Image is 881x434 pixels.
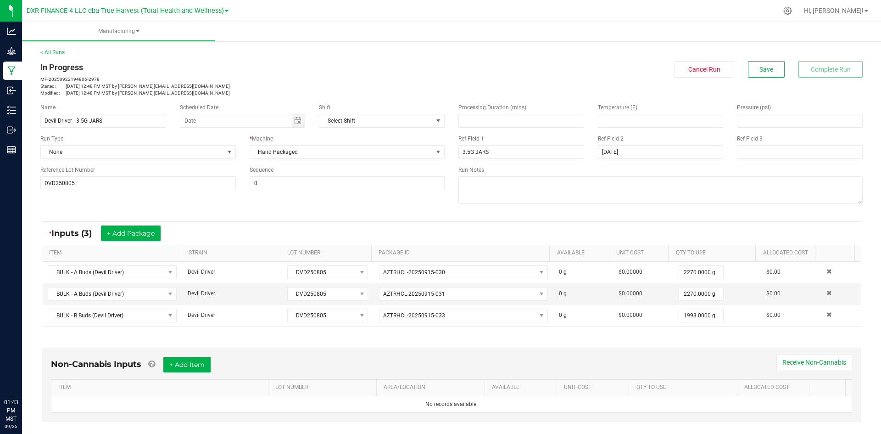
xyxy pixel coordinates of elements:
[101,225,161,241] button: + Add Package
[759,66,773,73] span: Save
[7,46,16,56] inline-svg: Grow
[40,61,445,73] div: In Progress
[40,49,65,56] a: < All Runs
[48,287,177,301] span: NO DATA FOUND
[319,114,445,128] span: NO DATA FOUND
[598,104,637,111] span: Temperature (F)
[458,167,484,173] span: Run Notes
[275,384,373,391] a: LOT NUMBERSortable
[252,135,273,142] span: Machine
[804,7,864,14] span: Hi, [PERSON_NAME]!
[9,361,37,388] iframe: Resource center
[766,269,781,275] span: $0.00
[188,269,215,275] span: Devil Driver
[748,61,785,78] button: Save
[22,28,215,35] span: Manufacturing
[48,309,165,322] span: BULK - B Buds (Devil Driver)
[564,384,625,391] a: Unit CostSortable
[744,384,806,391] a: Allocated CostSortable
[40,90,445,96] p: [DATE] 12:48 PM MST by [PERSON_NAME][EMAIL_ADDRESS][DOMAIN_NAME]
[766,312,781,318] span: $0.00
[676,249,752,257] a: QTY TO USESortable
[288,309,356,322] span: DVD250805
[798,61,863,78] button: Complete Run
[766,290,781,297] span: $0.00
[40,104,56,111] span: Name
[319,104,330,111] span: Shift
[40,90,66,96] span: Modified:
[292,114,305,127] span: Toggle calendar
[250,167,273,173] span: Sequence
[48,265,177,279] span: NO DATA FOUND
[40,76,445,83] p: MP-20250922194806-2978
[48,266,165,279] span: BULK - A Buds (Devil Driver)
[619,312,642,318] span: $0.00000
[563,312,567,318] span: g
[379,309,548,322] span: NO DATA FOUND
[7,27,16,36] inline-svg: Analytics
[180,104,218,111] span: Scheduled Date
[58,384,264,391] a: ITEMSortable
[492,384,553,391] a: AVAILABLESortable
[48,309,177,322] span: NO DATA FOUND
[163,357,211,372] button: + Add Item
[817,384,842,391] a: Sortable
[40,83,66,90] span: Started:
[616,249,665,257] a: Unit CostSortable
[7,86,16,95] inline-svg: Inbound
[598,135,624,142] span: Ref Field 2
[384,384,481,391] a: AREA/LOCATIONSortable
[148,359,155,369] a: Add Non-Cannabis items that were also consumed in the run (e.g. gloves and packaging); Also add N...
[189,249,277,257] a: STRAINSortable
[188,290,215,297] span: Devil Driver
[288,266,356,279] span: DVD250805
[559,290,562,297] span: 0
[675,61,734,78] button: Cancel Run
[51,359,141,369] span: Non-Cannabis Inputs
[287,249,368,257] a: LOT NUMBERSortable
[379,249,546,257] a: PACKAGE IDSortable
[319,114,433,127] span: Select Shift
[458,104,526,111] span: Processing Duration (mins)
[458,135,484,142] span: Ref Field 1
[688,66,720,73] span: Cancel Run
[636,384,734,391] a: QTY TO USESortable
[22,22,215,41] a: Manufacturing
[776,355,852,370] button: Receive Non-Cannabis
[782,6,793,15] div: Manage settings
[180,114,292,127] input: Date
[288,287,356,300] span: DVD250805
[737,104,771,111] span: Pressure (psi)
[7,66,16,75] inline-svg: Manufacturing
[383,269,445,276] span: AZTRHCL-20250915-030
[7,145,16,154] inline-svg: Reports
[40,83,445,90] p: [DATE] 12:48 PM MST by [PERSON_NAME][EMAIL_ADDRESS][DOMAIN_NAME]
[48,287,165,300] span: BULK - A Buds (Devil Driver)
[41,146,224,158] span: None
[563,290,567,297] span: g
[7,125,16,135] inline-svg: Outbound
[619,290,642,297] span: $0.00000
[250,146,433,158] span: Hand Packaged
[4,398,18,423] p: 01:43 PM MST
[559,269,562,275] span: 0
[737,135,763,142] span: Ref Field 3
[557,249,606,257] a: AVAILABLESortable
[559,312,562,318] span: 0
[188,312,215,318] span: Devil Driver
[383,312,445,319] span: AZTRHCL-20250915-033
[49,249,178,257] a: ITEMSortable
[27,7,224,15] span: DXR FINANCE 4 LLC dba True Harvest (Total Health and Wellness)
[763,249,812,257] a: Allocated CostSortable
[51,396,852,412] td: No records available.
[40,167,95,173] span: Reference Lot Number
[40,135,63,143] span: Run Type
[619,269,642,275] span: $0.00000
[811,66,851,73] span: Complete Run
[7,106,16,115] inline-svg: Inventory
[822,249,851,257] a: Sortable
[4,423,18,430] p: 09/25
[51,228,101,238] span: Inputs (3)
[383,291,445,297] span: AZTRHCL-20250915-031
[563,269,567,275] span: g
